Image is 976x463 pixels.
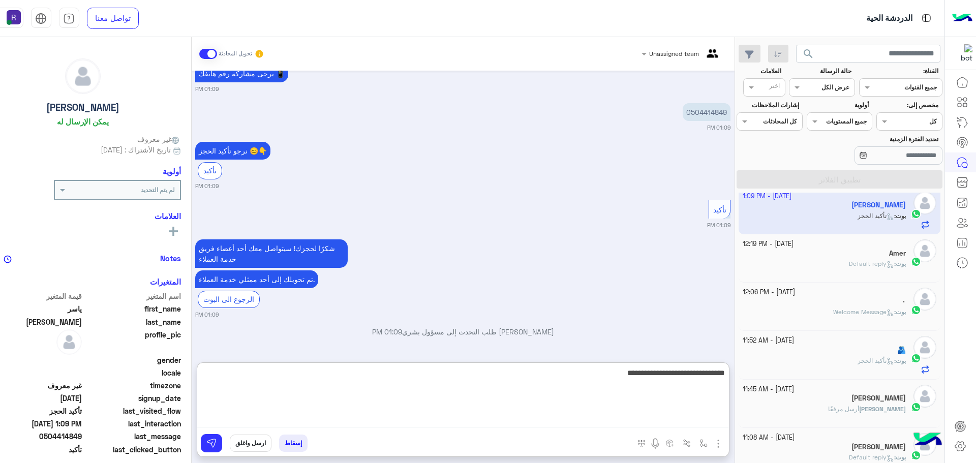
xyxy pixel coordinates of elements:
p: 3/10/2025, 1:09 PM [195,142,270,160]
h5: طه المصري [851,443,906,451]
img: defaultAdmin.png [913,336,936,359]
span: last_interaction [84,418,181,429]
label: أولوية [808,101,869,110]
span: profile_pic [84,329,181,353]
div: اختر [769,81,781,93]
div: تأكيد [198,162,222,179]
span: تاريخ الأشتراك : [DATE] [101,144,171,155]
label: مخصص إلى: [877,101,938,110]
a: tab [59,8,79,29]
span: 01:09 PM [372,327,402,336]
img: Trigger scenario [683,439,691,447]
b: : [894,357,906,364]
p: 3/10/2025, 1:09 PM [195,65,288,82]
span: أرسل مرفقًا [828,405,859,413]
b: لم يتم التحديد [141,186,175,194]
span: تأكيد [713,205,726,214]
h5: Mahmoud Fathy [851,394,906,403]
span: last_name [84,317,181,327]
img: notes [4,255,12,263]
small: 01:09 PM [195,182,219,190]
span: Default reply [849,453,894,461]
small: [DATE] - 11:08 AM [743,433,795,443]
h6: أولوية [163,167,181,176]
img: defaultAdmin.png [913,288,936,311]
p: الدردشة الحية [866,12,912,25]
img: teams.png [703,49,722,66]
label: إشارات الملاحظات [738,101,799,110]
small: [DATE] - 12:19 PM [743,239,794,249]
span: بوت [896,260,906,267]
h6: يمكن الإرسال له [57,117,109,126]
span: timezone [84,380,181,391]
button: ارسل واغلق [230,435,271,452]
small: 01:09 PM [707,221,730,229]
span: اسم المتغير [84,291,181,301]
span: تأكيد الحجز [858,357,894,364]
b: : [894,260,906,267]
button: search [796,45,821,67]
img: defaultAdmin.png [56,329,82,355]
button: إسقاط [279,435,308,452]
p: 3/10/2025, 1:09 PM [683,103,730,121]
label: تحديد الفترة الزمنية [808,135,938,144]
small: 01:09 PM [195,85,219,93]
a: تواصل معنا [87,8,139,29]
span: search [802,48,814,60]
p: [PERSON_NAME] طلب التحدث إلى مسؤول بشري [195,326,730,337]
img: send attachment [712,438,724,450]
img: defaultAdmin.png [913,239,936,262]
span: بوت [896,308,906,316]
p: 3/10/2025, 1:09 PM [195,270,318,288]
img: WhatsApp [911,257,921,267]
img: defaultAdmin.png [66,59,100,94]
img: hulul-logo.png [910,422,945,458]
span: last_message [84,431,181,442]
button: select flow [695,435,712,451]
span: locale [84,367,181,378]
img: 322853014244696 [954,44,972,63]
img: send voice note [649,438,661,450]
img: create order [666,439,674,447]
small: [DATE] - 12:06 PM [743,288,795,297]
label: حالة الرسالة [790,67,851,76]
p: 3/10/2025, 1:09 PM [195,239,348,268]
span: بوت [896,453,906,461]
button: تطبيق الفلاتر [737,170,942,189]
h5: 🫂 [897,346,906,354]
span: last_clicked_button [84,444,181,455]
img: WhatsApp [911,353,921,363]
span: Welcome Message [833,308,894,316]
img: defaultAdmin.png [913,385,936,408]
span: Default reply [849,260,894,267]
img: send message [206,438,217,448]
img: make a call [637,440,646,448]
label: العلامات [738,67,782,76]
img: userImage [7,10,21,24]
h5: ٠ [902,297,906,306]
img: tab [35,13,47,24]
small: [DATE] - 11:45 AM [743,385,794,394]
img: WhatsApp [911,450,921,460]
img: WhatsApp [911,402,921,412]
small: تحويل المحادثة [219,50,252,58]
img: Logo [952,8,972,29]
span: first_name [84,303,181,314]
span: last_visited_flow [84,406,181,416]
span: بوت [896,357,906,364]
h6: المتغيرات [150,277,181,286]
img: tab [920,12,933,24]
span: gender [84,355,181,365]
h5: Amer [889,249,906,258]
h6: Notes [160,254,181,263]
b: : [894,453,906,461]
button: Trigger scenario [678,435,695,451]
span: غير معروف [137,134,181,144]
label: القناة: [860,67,938,76]
div: الرجوع الى البوت [198,291,260,307]
img: select flow [699,439,708,447]
button: create order [661,435,678,451]
img: WhatsApp [911,305,921,315]
small: 01:09 PM [195,311,219,319]
span: Unassigned team [649,50,699,57]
